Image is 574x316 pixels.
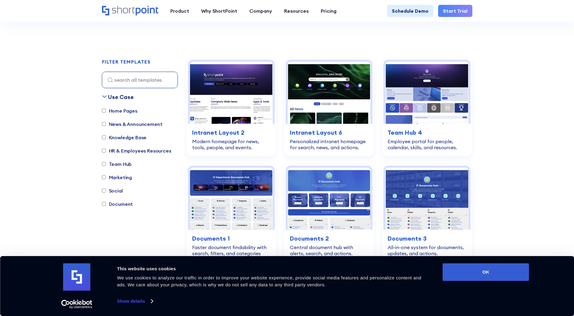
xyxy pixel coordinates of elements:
[388,138,466,150] div: Employee portal for people, calendar, skills, and resources.
[102,202,106,206] input: Document
[117,265,429,272] div: This website uses cookies
[321,7,336,15] div: Pricing
[102,135,106,139] input: Knowledge Base
[102,174,132,181] label: Marketing
[50,300,103,309] a: Usercentrics Cookiebot - opens in a new window
[249,7,272,15] div: Company
[117,297,153,306] a: Show details
[290,234,368,243] h3: Documents 2
[164,5,195,17] a: Product
[170,7,189,15] div: Product
[102,72,178,88] input: search all templates
[102,122,106,126] input: News & Announcement
[387,5,433,17] a: Schedule Demo
[290,128,368,137] h3: Intranet Layout 6
[192,128,271,137] h3: Intranet Layout 2
[102,109,106,113] input: Home Pages
[195,5,243,17] a: Why ShortPoint
[192,234,271,243] h3: Documents 1
[278,5,315,17] a: Resources
[102,189,106,193] input: Social
[284,7,309,15] div: Resources
[102,200,133,208] label: Document
[284,58,374,156] a: Intranet Layout 6 – SharePoint Homepage Design: Personalized intranet homepage for search, news, ...
[192,244,271,256] div: Faster document findability with search, filters, and categories
[102,59,151,64] div: FILTER TEMPLATES
[315,5,343,17] a: Pricing
[102,162,106,166] input: Team Hub
[102,120,162,128] label: News & Announcement
[186,164,277,262] a: Documents 1 – SharePoint Document Library Template: Faster document findability with search, filt...
[186,58,277,156] a: Intranet Layout 2 – SharePoint Homepage Design: Modern homepage for news, tools, people, and even...
[385,62,468,124] img: Team Hub 4 – SharePoint Employee Portal Template: Employee portal for people, calendar, skills, a...
[102,134,147,141] label: Knowledge Base
[108,93,134,101] div: Use Case
[117,275,421,287] span: We use cookies to analyze our traffic in order to improve your website experience, provide social...
[385,168,468,230] img: Documents 3 – Document Management System Template: All-in-one system for documents, updates, and ...
[102,175,106,179] input: Marketing
[243,5,278,17] a: Company
[382,58,472,156] a: Team Hub 4 – SharePoint Employee Portal Template: Employee portal for people, calendar, skills, a...
[382,164,472,262] a: Documents 3 – Document Management System Template: All-in-one system for documents, updates, and ...
[438,5,472,17] a: Start Trial
[443,263,529,281] button: OK
[102,187,123,194] label: Social
[388,128,466,137] h3: Team Hub 4
[102,147,171,154] label: HR & Employees Resources
[102,6,158,16] a: Home
[63,263,90,291] img: logo
[388,234,466,243] h3: Documents 3
[288,168,370,230] img: Documents 2 – Document Management Template: Central document hub with alerts, search, and actions.
[290,138,368,150] div: Personalized intranet homepage for search, news, and actions.
[190,62,273,124] img: Intranet Layout 2 – SharePoint Homepage Design: Modern homepage for news, tools, people, and events.
[102,107,137,114] label: Home Pages
[190,168,273,230] img: Documents 1 – SharePoint Document Library Template: Faster document findability with search, filt...
[201,7,237,15] div: Why ShortPoint
[284,164,374,262] a: Documents 2 – Document Management Template: Central document hub with alerts, search, and actions...
[388,244,466,256] div: All-in-one system for documents, updates, and actions.
[288,62,370,124] img: Intranet Layout 6 – SharePoint Homepage Design: Personalized intranet homepage for search, news, ...
[102,149,106,153] input: HR & Employees Resources
[192,138,271,150] div: Modern homepage for news, tools, people, and events.
[102,160,132,168] label: Team Hub
[290,244,368,256] div: Central document hub with alerts, search, and actions.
